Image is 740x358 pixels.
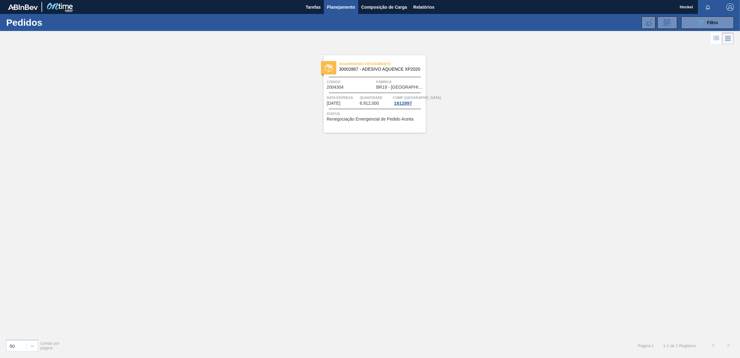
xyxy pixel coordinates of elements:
span: Quantidade [360,95,391,101]
div: Visão em Lista [711,33,722,44]
span: Renegociação Emergencial de Pedido Aceita [327,117,413,122]
div: 50 [10,343,15,348]
button: > [721,338,736,353]
span: Data entrega [327,95,358,101]
button: < [705,338,721,353]
span: 2004304 [327,85,344,90]
span: BR19 - Nova Rio [376,85,424,90]
img: TNhmsLtSVTkK8tSr43FrP2fwEKptu5GPRR3wAAAABJRU5ErkJggg== [8,4,38,10]
a: Comp. [GEOGRAPHIC_DATA]1812897 [393,95,424,106]
div: Solicitação de Revisão de Pedidos [657,16,677,29]
span: Comp. Carga [393,95,441,101]
div: Importar Negociações dos Pedidos [642,16,655,29]
div: Visão em Cards [722,33,734,44]
span: Status [327,111,424,117]
a: statusAguardando Faturamento30002867 - ADESIVO AQUENCE XP2020Código2004304FábricaBR19 - [GEOGRAPH... [314,55,426,133]
span: Filtro [707,20,718,25]
span: 1 - 1 de 1 Registros [663,343,696,348]
span: 6.912,000 [360,101,379,106]
button: Notificações [698,3,718,11]
span: Relatórios [413,3,434,11]
span: Planejamento [327,3,355,11]
span: 27/08/2025 [327,101,340,106]
span: Fábrica [376,79,424,85]
img: Logout [726,3,734,11]
img: status [325,64,333,72]
span: Código [327,79,375,85]
button: Filtro [681,16,734,29]
div: 1812897 [393,101,413,106]
span: Aguardando Faturamento [339,61,426,67]
span: Linhas por página [41,341,60,350]
span: Página : 1 [638,343,654,348]
h1: Pedidos [6,19,102,26]
span: 30002867 - ADESIVO AQUENCE XP2020 [339,67,421,72]
span: Composição de Carga [361,3,407,11]
span: Tarefas [306,3,321,11]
